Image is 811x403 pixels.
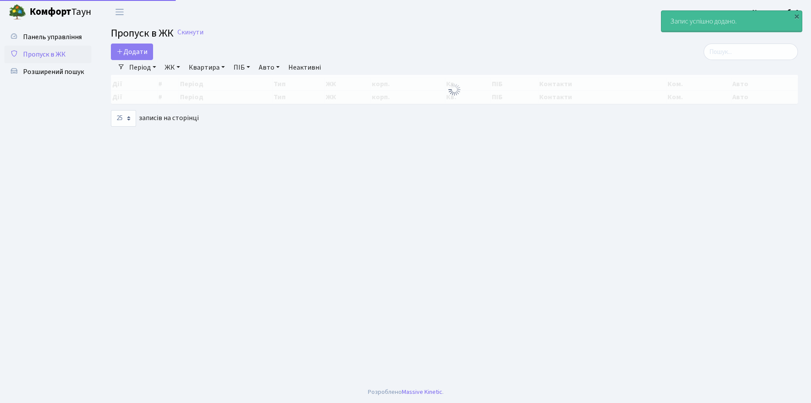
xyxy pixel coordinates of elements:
img: Обробка... [447,83,461,97]
span: Пропуск в ЖК [111,26,174,41]
span: Розширений пошук [23,67,84,77]
div: Запис успішно додано. [661,11,802,32]
input: Пошук... [704,44,798,60]
a: Пропуск в ЖК [4,46,91,63]
select: записів на сторінці [111,110,136,127]
a: Консьєрж б. 4. [752,7,801,17]
span: Таун [30,5,91,20]
div: Розроблено . [368,387,444,397]
label: записів на сторінці [111,110,199,127]
a: Період [126,60,160,75]
a: Скинути [177,28,204,37]
div: × [792,12,801,20]
a: Неактивні [285,60,324,75]
span: Пропуск в ЖК [23,50,66,59]
span: Додати [117,47,147,57]
a: Додати [111,44,153,60]
a: Авто [255,60,283,75]
button: Переключити навігацію [109,5,130,19]
span: Панель управління [23,32,82,42]
a: Розширений пошук [4,63,91,81]
b: Комфорт [30,5,71,19]
a: Квартира [185,60,228,75]
a: ЖК [161,60,184,75]
img: logo.png [9,3,26,21]
a: Massive Kinetic [402,387,442,396]
a: Панель управління [4,28,91,46]
a: ПІБ [230,60,254,75]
